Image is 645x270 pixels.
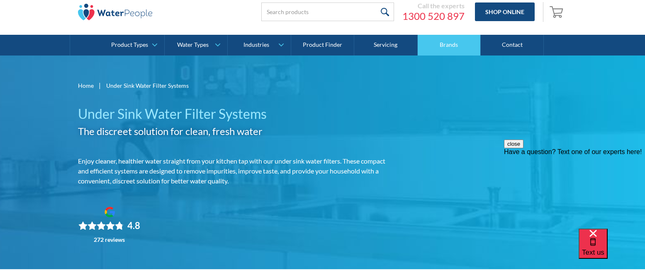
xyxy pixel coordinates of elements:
[354,35,417,55] a: Servicing
[78,124,397,139] h2: The discreet solution for clean, fresh water
[504,140,645,239] iframe: podium webchat widget prompt
[165,35,227,55] a: Water Types
[106,81,189,90] div: Under Sink Water Filter Systems
[78,104,397,124] h1: Under Sink Water Filter Systems
[127,220,140,231] div: 4.8
[402,10,465,22] a: 1300 520 897
[402,2,465,10] div: Call the experts
[579,229,645,270] iframe: podium webchat widget bubble
[475,2,535,21] a: Shop Online
[177,41,209,48] div: Water Types
[78,4,153,20] img: The Water People
[261,2,394,21] input: Search products
[98,80,102,90] div: |
[94,236,125,243] div: 272 reviews
[78,156,397,186] p: Enjoy cleaner, healthier water straight from your kitchen tap with our under sink water filters. ...
[548,2,567,22] a: Open empty cart
[228,35,290,55] a: Industries
[291,35,354,55] a: Product Finder
[111,41,148,48] div: Product Types
[243,41,269,48] div: Industries
[78,220,140,231] div: Rating: 4.8 out of 5
[418,35,481,55] a: Brands
[481,35,544,55] a: Contact
[102,35,164,55] a: Product Types
[550,5,565,18] img: shopping cart
[78,81,94,90] a: Home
